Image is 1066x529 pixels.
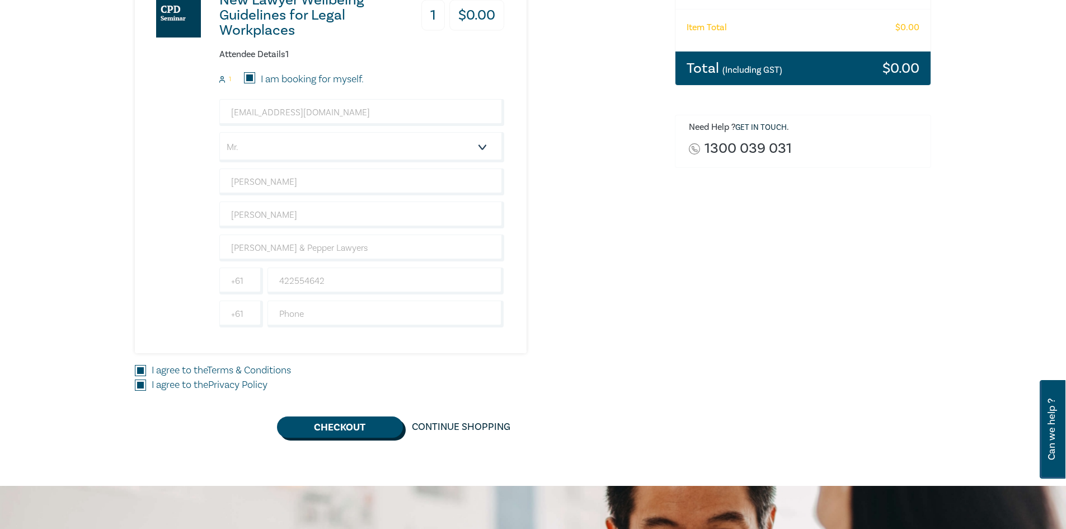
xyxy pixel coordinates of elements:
h3: Total [687,61,782,76]
h6: Need Help ? . [689,122,923,133]
small: (Including GST) [722,64,782,76]
h6: Item Total [687,22,727,33]
span: Can we help ? [1046,387,1057,472]
label: I am booking for myself. [261,72,364,87]
input: Phone [267,301,504,327]
input: +61 [219,268,263,294]
h3: $ 0.00 [882,61,919,76]
input: First Name* [219,168,504,195]
input: +61 [219,301,263,327]
button: Checkout [277,416,403,438]
input: Last Name* [219,202,504,228]
a: Get in touch [735,123,787,133]
small: 1 [229,76,231,83]
h6: $ 0.00 [895,22,919,33]
a: Terms & Conditions [207,364,291,377]
label: I agree to the [152,378,267,392]
input: Company [219,235,504,261]
h6: Attendee Details 1 [219,49,504,60]
a: Continue Shopping [403,416,519,438]
a: 1300 039 031 [705,141,792,156]
label: I agree to the [152,363,291,378]
a: Privacy Policy [208,378,267,391]
input: Attendee Email* [219,99,504,126]
input: Mobile* [267,268,504,294]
